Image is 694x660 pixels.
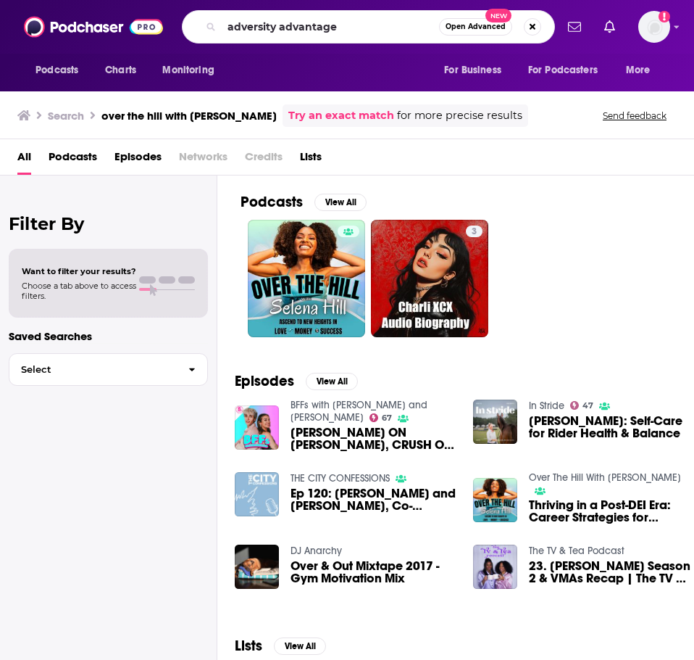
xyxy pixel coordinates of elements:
a: In Stride [529,400,564,412]
span: 3 [472,225,477,239]
a: Over & Out Mixtape 2017 - Gym Motivation Mix [290,560,456,585]
span: 67 [382,415,392,421]
img: Thriving in a Post-DEI Era: Career Strategies for Uncertain Times [473,478,517,522]
p: Saved Searches [9,329,208,343]
a: BRECKIE HILL ON LIVVY DUNNE BEEF, CRUSH ON JOSH RICHARDS, AND BIG ANNOUNCEMENT — BFFs EP. 122 [290,426,456,451]
span: Want to filter your results? [22,266,136,276]
a: PodcastsView All [241,193,367,211]
a: Episodes [114,145,162,175]
a: Show notifications dropdown [562,15,587,39]
span: More [626,60,651,81]
button: Open AdvancedNew [439,18,512,36]
span: Logged in as GregKubie [638,11,670,43]
h2: Episodes [235,372,294,390]
a: Lists [300,145,322,175]
button: open menu [434,57,519,84]
a: The TV & Tea Podcast [529,545,624,557]
span: [PERSON_NAME] ON [PERSON_NAME], CRUSH ON [PERSON_NAME], AND [PERSON_NAME] ANNOUNCEMENT — BFFs EP.... [290,426,456,451]
span: [PERSON_NAME]: Self-Care for Rider Health & Balance [529,415,694,440]
a: Over The Hill With Selena Hill [529,471,681,484]
span: For Podcasters [528,60,598,81]
span: Charts [105,60,136,81]
a: Selena O’Hanlon: Self-Care for Rider Health & Balance [529,415,694,440]
a: 3 [371,220,488,337]
a: Show notifications dropdown [598,15,621,39]
span: For Business [444,60,501,81]
a: Try an exact match [288,107,394,124]
button: Show profile menu [638,11,670,43]
span: Credits [245,145,283,175]
a: Ep 120: Hilla Narov and Samantha Woolf, Co-Founders of Official Partner- Challenges and Lessons a... [290,487,456,512]
span: Select [9,365,177,374]
img: 23. Hanna Season 2 & VMAs Recap | The TV & Tea Podcast [473,545,517,589]
a: Charts [96,57,145,84]
img: Over & Out Mixtape 2017 - Gym Motivation Mix [235,545,279,589]
button: View All [306,373,358,390]
h2: Lists [235,637,262,655]
img: BRECKIE HILL ON LIVVY DUNNE BEEF, CRUSH ON JOSH RICHARDS, AND BIG ANNOUNCEMENT — BFFs EP. 122 [235,405,279,450]
a: 23. Hanna Season 2 & VMAs Recap | The TV & Tea Podcast [529,560,694,585]
a: Thriving in a Post-DEI Era: Career Strategies for Uncertain Times [529,499,694,524]
img: Selena O’Hanlon: Self-Care for Rider Health & Balance [473,400,517,444]
button: Select [9,353,208,386]
h2: Filter By [9,213,208,234]
a: 3 [466,226,482,237]
img: Podchaser - Follow, Share and Rate Podcasts [24,13,163,41]
a: Podcasts [49,145,97,175]
a: DJ Anarchy [290,545,342,557]
button: open menu [616,57,669,84]
a: THE CITY CONFESSIONS [290,472,390,484]
span: Monitoring [162,60,214,81]
span: Podcasts [35,60,78,81]
svg: Add a profile image [659,11,670,22]
span: New [485,9,511,22]
a: All [17,145,31,175]
h2: Podcasts [241,193,303,211]
button: open menu [25,57,97,84]
a: 47 [570,401,594,410]
button: View All [274,638,326,655]
span: Open Advanced [446,23,506,30]
img: User Profile [638,11,670,43]
a: BFFs with Josh Richards and Brianna Chickenfry [290,399,427,424]
div: Search podcasts, credits, & more... [182,10,555,44]
button: Send feedback [598,110,671,122]
button: open menu [519,57,619,84]
span: Networks [179,145,227,175]
button: open menu [152,57,233,84]
span: Ep 120: [PERSON_NAME] and [PERSON_NAME], Co-Founders of Official Partner- Challenges and Lessons ... [290,487,456,512]
button: View All [314,194,367,211]
h3: over the hill with [PERSON_NAME] [101,109,277,123]
a: 67 [369,413,393,422]
a: ListsView All [235,637,326,655]
span: for more precise results [397,107,522,124]
span: 23. [PERSON_NAME] Season 2 & VMAs Recap | The TV & Tea Podcast [529,560,694,585]
input: Search podcasts, credits, & more... [222,15,439,38]
span: Choose a tab above to access filters. [22,281,136,301]
span: 47 [582,403,593,409]
a: EpisodesView All [235,372,358,390]
h3: Search [48,109,84,123]
img: Ep 120: Hilla Narov and Samantha Woolf, Co-Founders of Official Partner- Challenges and Lessons a... [235,472,279,516]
